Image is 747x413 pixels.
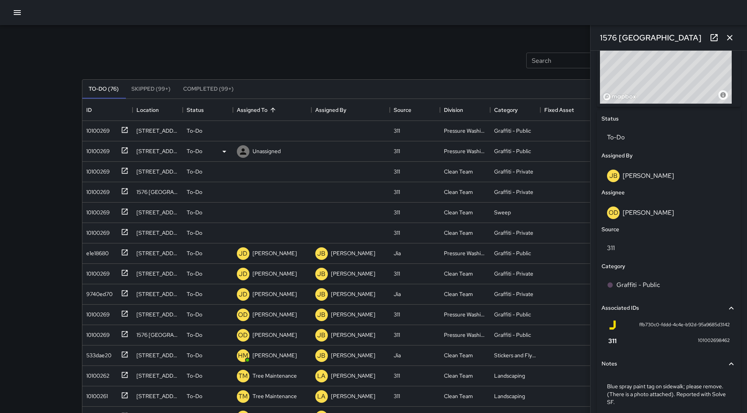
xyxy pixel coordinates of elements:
div: Clean Team [444,351,473,359]
div: 10100269 [83,307,110,318]
p: [PERSON_NAME] [253,270,297,278]
div: 533dae20 [83,348,111,359]
div: 311 [394,168,400,175]
div: e1e18680 [83,246,109,257]
div: 311 [394,311,400,318]
div: Clean Team [444,229,473,237]
div: Assigned To [233,99,311,121]
div: Source [390,99,440,121]
p: Tree Maintenance [253,372,297,380]
div: Graffiti - Private [494,229,533,237]
div: 55 Oak Street [136,168,179,175]
p: JD [239,290,247,299]
div: 9740ed70 [83,287,113,298]
p: To-Do [187,331,202,339]
p: JB [317,269,325,279]
div: Jia [394,290,401,298]
div: Pressure Washing [444,147,486,155]
div: 679 Golden Gate Avenue [136,229,179,237]
div: Graffiti - Private [494,188,533,196]
p: To-Do [187,311,202,318]
div: 98 Franklin Street [136,392,179,400]
div: Category [494,99,518,121]
div: 10100261 [83,389,108,400]
div: Graffiti - Public [494,331,531,339]
div: 10100269 [83,164,110,175]
div: Landscaping [494,392,525,400]
p: [PERSON_NAME] [331,331,375,339]
button: Completed (99+) [177,80,240,99]
p: [PERSON_NAME] [331,270,375,278]
div: Assigned By [311,99,390,121]
div: Pressure Washing [444,311,486,318]
div: Assigned To [237,99,267,121]
div: Graffiti - Public [494,127,531,135]
p: JB [317,310,325,320]
div: 311 [394,188,400,196]
p: TM [238,392,248,401]
div: Pressure Washing [444,249,486,257]
div: 10100269 [83,144,110,155]
div: 1576 Market Street [136,331,179,339]
div: 311 [394,208,400,216]
p: Unassigned [253,147,281,155]
button: Sort [267,104,278,115]
div: Pressure Washing [444,331,486,339]
p: [PERSON_NAME] [331,372,375,380]
p: To-Do [187,249,202,257]
div: Status [187,99,204,121]
p: To-Do [187,147,202,155]
div: 1564 Market Street [136,147,179,155]
p: JD [239,269,247,279]
div: Jia [394,249,401,257]
div: Clean Team [444,372,473,380]
p: [PERSON_NAME] [253,290,297,298]
div: Jia [394,351,401,359]
p: JB [317,290,325,299]
p: JB [317,351,325,360]
p: [PERSON_NAME] [331,392,375,400]
div: 18 10th Street [136,372,179,380]
div: 10100262 [83,369,109,380]
div: Graffiti - Public [494,249,531,257]
div: 114 Larkin Street [136,208,179,216]
p: [PERSON_NAME] [253,311,297,318]
div: Landscaping [494,372,525,380]
div: Graffiti - Public [494,147,531,155]
button: To-Do (76) [82,80,125,99]
div: 1135 Van Ness Avenue [136,270,179,278]
div: 311 [394,147,400,155]
p: JB [317,331,325,340]
p: To-Do [187,290,202,298]
div: 10100269 [83,328,110,339]
div: Assigned By [315,99,346,121]
div: Stickers and Flyers [494,351,536,359]
div: Clean Team [444,168,473,175]
p: [PERSON_NAME] [331,351,375,359]
div: 10100269 [83,185,110,196]
div: Location [136,99,159,121]
p: OD [238,331,248,340]
div: Sweep [494,208,511,216]
p: [PERSON_NAME] [253,331,297,339]
div: 400 Van Ness Avenue [136,127,179,135]
p: To-Do [187,168,202,175]
div: Graffiti - Private [494,290,533,298]
p: JB [317,249,325,258]
div: Clean Team [444,392,473,400]
div: 10100269 [83,124,110,135]
div: 10100269 [83,205,110,216]
p: To-Do [187,188,202,196]
div: Fixed Asset [540,99,591,121]
div: 1639 Market Street [136,290,179,298]
p: OD [238,310,248,320]
p: [PERSON_NAME] [331,311,375,318]
div: 311 [394,392,400,400]
div: Status [183,99,233,121]
div: Graffiti - Private [494,168,533,175]
div: Clean Team [444,188,473,196]
div: Graffiti - Public [494,311,531,318]
div: Location [133,99,183,121]
p: To-Do [187,372,202,380]
p: To-Do [187,229,202,237]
